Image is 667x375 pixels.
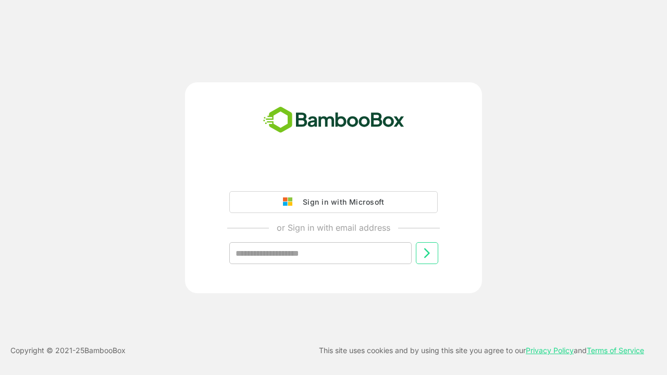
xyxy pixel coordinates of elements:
img: bamboobox [257,103,410,137]
div: Sign in with Microsoft [298,195,384,209]
p: Copyright © 2021- 25 BambooBox [10,344,126,357]
button: Sign in with Microsoft [229,191,438,213]
a: Privacy Policy [526,346,574,355]
p: or Sign in with email address [277,221,390,234]
p: This site uses cookies and by using this site you agree to our and [319,344,644,357]
a: Terms of Service [587,346,644,355]
img: google [283,197,298,207]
